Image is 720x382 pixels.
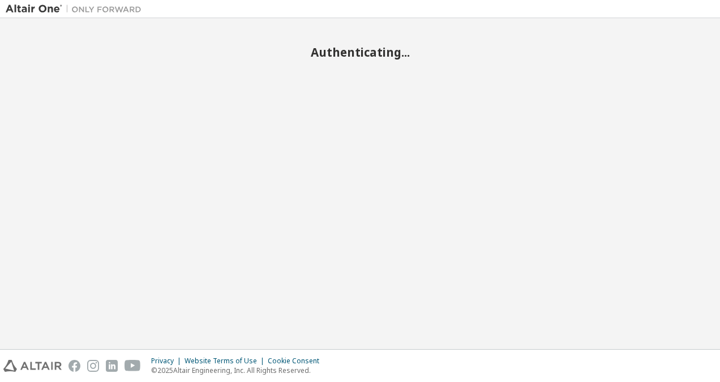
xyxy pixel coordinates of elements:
[125,360,141,372] img: youtube.svg
[68,360,80,372] img: facebook.svg
[87,360,99,372] img: instagram.svg
[151,356,185,366] div: Privacy
[151,366,326,375] p: © 2025 Altair Engineering, Inc. All Rights Reserved.
[6,45,714,60] h2: Authenticating...
[6,3,147,15] img: Altair One
[185,356,268,366] div: Website Terms of Use
[268,356,326,366] div: Cookie Consent
[3,360,62,372] img: altair_logo.svg
[106,360,118,372] img: linkedin.svg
